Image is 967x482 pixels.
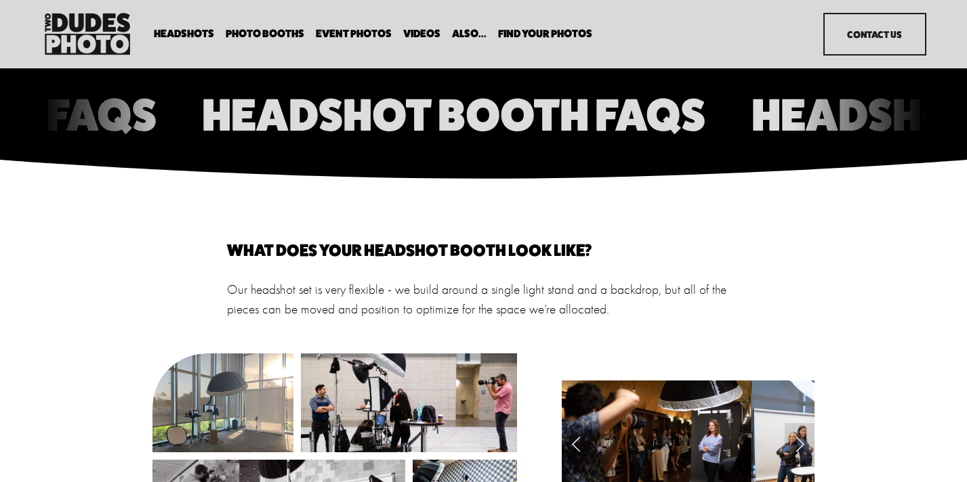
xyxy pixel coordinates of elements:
a: folder dropdown [226,28,304,41]
a: folder dropdown [154,28,214,41]
h4: What does your headshot Booth Look like? [227,242,741,259]
span: Also... [452,28,487,39]
a: Videos [403,28,440,41]
span: Headshots [154,28,214,39]
span: Photo Booths [226,28,304,39]
a: Previous Slide [562,423,592,464]
a: Next Slide [785,423,815,464]
p: Our headshot set is very flexible - we build around a single light stand and a backdrop, but all ... [227,280,741,320]
a: Contact Us [823,13,926,56]
a: Event Photos [316,28,392,41]
a: folder dropdown [498,28,592,41]
a: folder dropdown [452,28,487,41]
span: Find Your Photos [498,28,592,39]
img: Two Dudes Photo | Headshots, Portraits &amp; Photo Booths [41,9,134,58]
tspan: Headshot Booth FAQs [202,87,705,141]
